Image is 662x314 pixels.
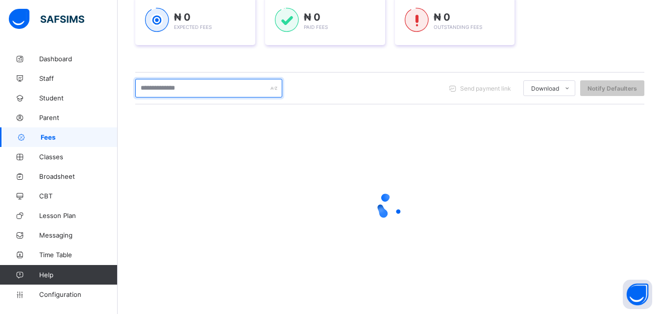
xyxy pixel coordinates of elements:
[623,280,652,309] button: Open asap
[434,24,482,30] span: Outstanding Fees
[434,11,450,23] span: ₦ 0
[39,290,117,298] span: Configuration
[9,9,84,29] img: safsims
[39,212,118,219] span: Lesson Plan
[405,8,429,32] img: outstanding-1.146d663e52f09953f639664a84e30106.svg
[39,94,118,102] span: Student
[588,85,637,92] span: Notify Defaulters
[39,231,118,239] span: Messaging
[39,271,117,279] span: Help
[39,114,118,121] span: Parent
[39,55,118,63] span: Dashboard
[174,11,191,23] span: ₦ 0
[39,251,118,259] span: Time Table
[39,192,118,200] span: CBT
[41,133,118,141] span: Fees
[39,172,118,180] span: Broadsheet
[304,11,320,23] span: ₦ 0
[275,8,299,32] img: paid-1.3eb1404cbcb1d3b736510a26bbfa3ccb.svg
[531,85,559,92] span: Download
[460,85,511,92] span: Send payment link
[39,74,118,82] span: Staff
[174,24,212,30] span: Expected Fees
[145,8,169,32] img: expected-1.03dd87d44185fb6c27cc9b2570c10499.svg
[304,24,328,30] span: Paid Fees
[39,153,118,161] span: Classes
